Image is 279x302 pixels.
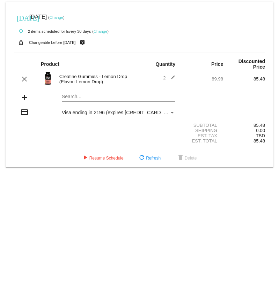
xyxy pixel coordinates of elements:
[41,61,59,67] strong: Product
[17,38,25,47] mat-icon: lock_open
[138,154,146,162] mat-icon: refresh
[181,76,223,82] div: 89.98
[238,59,265,70] strong: Discounted Price
[20,75,29,83] mat-icon: clear
[75,152,129,164] button: Resume Schedule
[155,61,175,67] strong: Quantity
[29,40,76,45] small: Changeable before [DATE]
[48,15,65,20] small: ( )
[181,138,223,144] div: Est. Total
[181,128,223,133] div: Shipping
[17,27,25,36] mat-icon: autorenew
[78,38,87,47] mat-icon: live_help
[181,133,223,138] div: Est. Tax
[20,93,29,102] mat-icon: add
[176,154,185,162] mat-icon: delete
[94,29,107,33] a: Change
[163,75,175,80] span: 2
[181,123,223,128] div: Subtotal
[167,75,175,83] mat-icon: edit
[171,152,203,164] button: Delete
[62,94,175,100] input: Search...
[56,74,140,84] div: Creatine Gummies - Lemon Drop (Flavor: Lemon Drop)
[256,133,265,138] span: TBD
[81,156,124,161] span: Resume Schedule
[81,154,89,162] mat-icon: play_arrow
[50,15,63,20] a: Change
[41,71,55,85] img: Image-1-Creatine-Gummies-Roman-Berezecky_optimized.png
[62,110,179,115] span: Visa ending in 2196 (expires [CREDIT_CARD_DATA])
[223,123,265,128] div: 85.48
[223,76,265,82] div: 85.48
[20,108,29,116] mat-icon: credit_card
[17,13,25,22] mat-icon: [DATE]
[138,156,161,161] span: Refresh
[92,29,109,33] small: ( )
[176,156,197,161] span: Delete
[14,29,91,33] small: 2 items scheduled for Every 30 days
[254,138,265,144] span: 85.48
[211,61,223,67] strong: Price
[132,152,166,164] button: Refresh
[256,128,265,133] span: 0.00
[62,110,175,115] mat-select: Payment Method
